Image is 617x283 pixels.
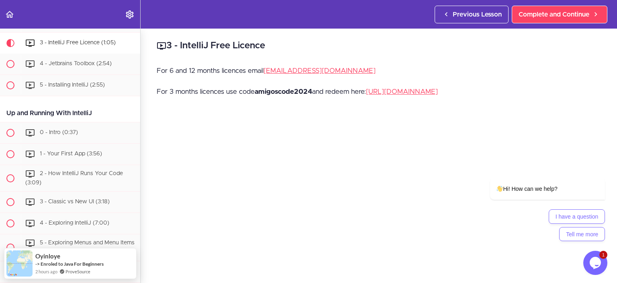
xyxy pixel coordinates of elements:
span: Previous Lesson [453,10,502,19]
span: Complete and Continue [519,10,589,19]
a: ProveSource [65,268,90,275]
span: 4 - Exploring IntelliJ (7:00) [40,221,109,226]
a: Complete and Continue [512,6,607,23]
iframe: chat widget [583,251,609,275]
span: 2 - How IntelliJ Runs Your Code (3:09) [25,171,123,186]
span: 3 - Classic vs New UI (3:18) [40,199,110,205]
span: 1 - Your First App (3:56) [40,151,102,157]
p: For 6 and 12 months licences email [157,65,601,77]
a: Previous Lesson [435,6,509,23]
span: 4 - Jetbrains Toolbox (2:54) [40,61,112,66]
iframe: chat widget [464,105,609,247]
span: 5 - Exploring Menus and Menu Items (9:44) [25,240,135,255]
span: 3 - IntelliJ Free Licence (1:05) [40,40,116,45]
p: For 3 months licences use code and redeem here: [157,86,601,98]
span: Oyinloye [35,253,60,260]
span: 5 - Installing IntelliJ (2:55) [40,82,105,88]
a: [EMAIL_ADDRESS][DOMAIN_NAME] [264,67,376,74]
span: -> [35,261,40,267]
svg: Settings Menu [125,10,135,19]
span: 0 - Intro (0:37) [40,130,78,135]
svg: Back to course curriculum [5,10,14,19]
a: [URL][DOMAIN_NAME] [366,88,438,95]
strong: amigoscode2024 [255,88,312,95]
h2: 3 - IntelliJ Free Licence [157,39,601,53]
a: Enroled to Java For Beginners [41,261,104,267]
span: 2 hours ago [35,268,57,275]
img: provesource social proof notification image [6,250,33,277]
